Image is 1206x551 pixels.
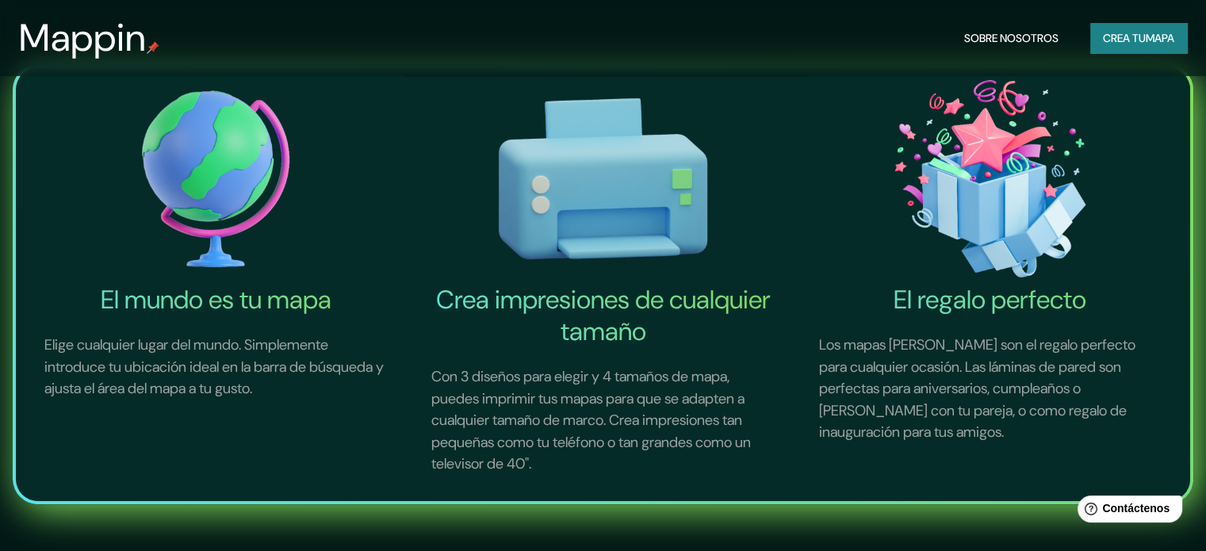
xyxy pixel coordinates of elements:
[800,74,1181,285] img: El icono del regalo perfecto
[894,283,1086,316] font: El regalo perfecto
[819,335,1135,442] font: Los mapas [PERSON_NAME] son el regalo perfecto para cualquier ocasión. Las láminas de pared son p...
[44,335,384,398] font: Elige cualquier lugar del mundo. Simplemente introduce tu ubicación ideal en la barra de búsqueda...
[958,23,1065,53] button: Sobre nosotros
[1103,31,1146,45] font: Crea tu
[964,31,1059,45] font: Sobre nosotros
[412,74,793,285] img: Crea impresiones de cualquier tamaño-icono
[25,74,406,285] img: El mundo es tu icono de mapa
[1090,23,1187,53] button: Crea tumapa
[431,367,751,473] font: Con 3 diseños para elegir y 4 tamaños de mapa, puedes imprimir tus mapas para que se adapten a cu...
[1065,489,1189,534] iframe: Lanzador de widgets de ayuda
[19,13,147,63] font: Mappin
[147,41,159,54] img: pin de mapeo
[435,283,770,348] font: Crea impresiones de cualquier tamaño
[101,283,331,316] font: El mundo es tu mapa
[1146,31,1174,45] font: mapa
